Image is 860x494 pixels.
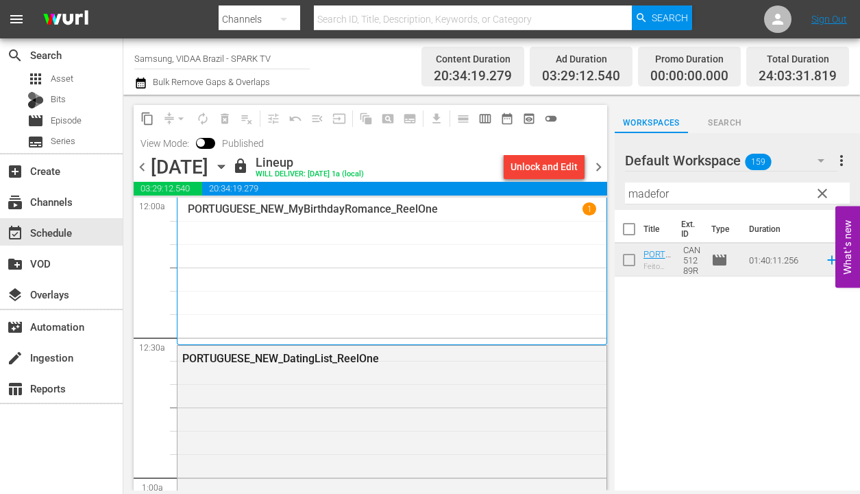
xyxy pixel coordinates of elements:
span: Asset [27,71,44,87]
span: Overlays [7,287,23,303]
span: Week Calendar View [474,108,496,130]
td: CAN51289R [678,244,706,277]
span: View Backup [518,108,540,130]
span: chevron_left [134,158,151,176]
span: content_copy [140,112,154,126]
span: Asset [51,72,73,86]
div: [DATE] [151,156,208,178]
span: 24 hours Lineup View is OFF [540,108,562,130]
span: Episode [27,113,44,129]
span: preview_outlined [522,112,536,126]
span: Create Series Block [399,108,421,130]
span: Month Calendar View [496,108,518,130]
button: Search [632,5,692,30]
div: WILL DELIVER: [DATE] 1a (local) [256,170,364,179]
div: Promo Duration [650,49,728,69]
span: VOD [7,256,23,272]
span: Search [688,116,761,130]
span: more_vert [833,152,850,169]
svg: Add to Schedule [824,252,839,268]
span: 03:29:12.540 [542,69,620,84]
span: Search [7,47,23,64]
th: Ext. ID [673,210,703,248]
span: 159 [745,148,771,176]
button: Unlock and Edit [504,154,585,179]
span: Day Calendar View [447,105,474,132]
td: 01:40:11.256 [744,244,819,277]
span: 24:03:31.819 [759,69,837,84]
span: Workspaces [615,116,688,130]
span: Revert to Primary Episode [284,108,306,130]
button: Open Feedback Widget [835,207,860,288]
p: PORTUGUESE_NEW_MyBirthdayRomance_ReelOne [188,202,438,215]
span: Series [51,134,75,148]
p: 1 [587,204,592,214]
span: 00:00:00.000 [650,69,728,84]
div: PORTUGUESE_NEW_DatingList_ReelOne [182,352,531,365]
span: Create Search Block [377,108,399,130]
div: Unlock and Edit [511,154,578,179]
a: Sign Out [811,14,847,25]
span: 03:29:12.540 [134,182,202,196]
span: toggle_off [544,112,558,126]
span: Create [7,163,23,180]
span: View Mode: [134,138,196,149]
span: Fill episodes with ad slates [306,108,328,130]
div: Ad Duration [542,49,620,69]
div: Bits [27,92,44,108]
th: Duration [741,210,823,248]
span: menu [8,11,25,27]
span: Customize Events [258,105,284,132]
span: Remove Gaps & Overlaps [158,108,192,130]
span: Automation [7,319,23,336]
span: Search [652,5,688,30]
span: 20:34:19.279 [202,182,607,196]
span: Copy Lineup [136,108,158,130]
span: Clear Lineup [236,108,258,130]
th: Title [643,210,673,248]
span: Download as CSV [421,105,447,132]
img: ans4CAIJ8jUAAAAAAAAAAAAAAAAAAAAAAAAgQb4GAAAAAAAAAAAAAAAAAAAAAAAAJMjXAAAAAAAAAAAAAAAAAAAAAAAAgAT5G... [33,3,99,36]
span: calendar_view_week_outlined [478,112,492,126]
span: Published [215,138,271,149]
span: Ingestion [7,350,23,366]
span: Episode [51,114,82,128]
span: Reports [7,381,23,397]
span: Episode [711,252,728,268]
button: more_vert [833,144,850,177]
div: Total Duration [759,49,837,69]
button: clear [811,182,833,204]
th: Type [703,210,741,248]
div: Content Duration [434,49,512,69]
span: clear [814,185,831,202]
span: Schedule [7,225,23,242]
span: date_range_outlined [500,112,514,126]
span: Update Metadata from Key Asset [328,108,350,130]
div: Lineup [256,155,364,170]
div: Feito para Vocês, com Amor [643,262,672,271]
span: Bulk Remove Gaps & Overlaps [151,77,270,87]
div: Default Workspace [625,141,837,180]
span: lock [232,158,249,174]
a: PORTUGUESE_NEW_MadeForYouWithLove_ReelOne [643,249,672,331]
span: Series [27,134,44,150]
span: 20:34:19.279 [434,69,512,84]
span: Channels [7,194,23,211]
span: Bits [51,93,66,106]
span: chevron_right [590,158,607,176]
span: Toggle to switch from Published to Draft view. [196,138,206,148]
